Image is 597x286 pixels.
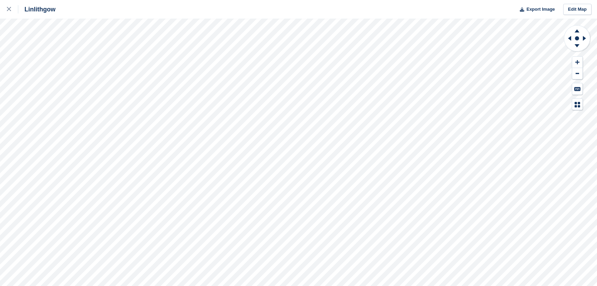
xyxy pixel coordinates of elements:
button: Keyboard Shortcuts [572,83,583,95]
div: Linlithgow [18,5,55,13]
span: Export Image [526,6,555,13]
button: Zoom In [572,57,583,68]
a: Edit Map [563,4,591,15]
button: Map Legend [572,99,583,110]
button: Zoom Out [572,68,583,79]
button: Export Image [516,4,555,15]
